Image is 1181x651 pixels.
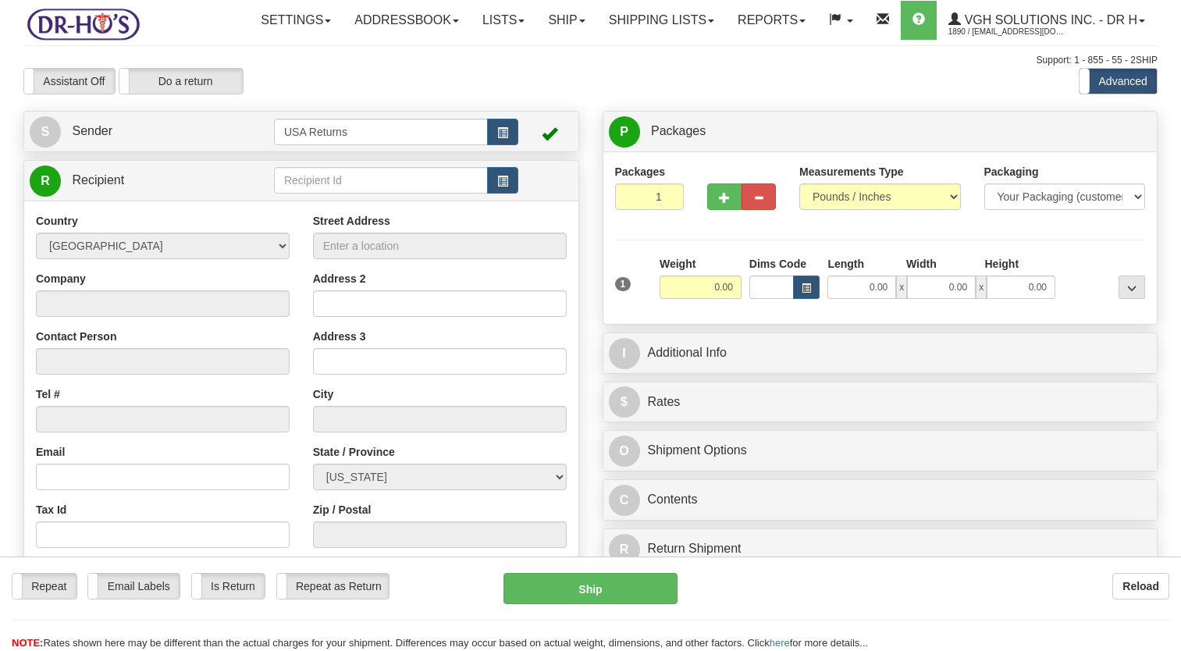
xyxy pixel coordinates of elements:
[30,116,61,148] span: S
[609,116,640,148] span: P
[36,271,86,286] label: Company
[1112,573,1169,599] button: Reload
[770,637,790,649] a: here
[985,256,1019,272] label: Height
[609,386,1152,418] a: $Rates
[609,338,640,369] span: I
[36,386,60,402] label: Tel #
[749,256,806,272] label: Dims Code
[651,124,706,137] span: Packages
[343,1,471,40] a: Addressbook
[313,329,366,344] label: Address 3
[12,574,76,599] label: Repeat
[609,435,1152,467] a: OShipment Options
[536,1,596,40] a: Ship
[313,386,333,402] label: City
[948,24,1065,40] span: 1890 / [EMAIL_ADDRESS][DOMAIN_NAME]
[72,173,124,187] span: Recipient
[609,436,640,467] span: O
[313,502,372,518] label: Zip / Postal
[609,533,1152,565] a: RReturn Shipment
[937,1,1157,40] a: VGH Solutions Inc. - Dr H 1890 / [EMAIL_ADDRESS][DOMAIN_NAME]
[726,1,817,40] a: Reports
[24,69,115,94] label: Assistant Off
[88,574,180,599] label: Email Labels
[119,69,243,94] label: Do a return
[23,4,143,44] img: logo1890.jpg
[906,256,937,272] label: Width
[609,337,1152,369] a: IAdditional Info
[660,256,695,272] label: Weight
[36,329,116,344] label: Contact Person
[609,386,640,418] span: $
[503,573,677,604] button: Ship
[23,54,1158,67] div: Support: 1 - 855 - 55 - 2SHIP
[274,119,488,145] input: Sender Id
[896,276,907,299] span: x
[984,164,1039,180] label: Packaging
[30,165,247,197] a: R Recipient
[249,1,343,40] a: Settings
[274,167,488,194] input: Recipient Id
[36,502,66,518] label: Tax Id
[36,444,65,460] label: Email
[313,213,390,229] label: Street Address
[1119,276,1145,299] div: ...
[36,213,78,229] label: Country
[615,164,666,180] label: Packages
[30,165,61,197] span: R
[609,534,640,565] span: R
[615,277,631,291] span: 1
[313,271,366,286] label: Address 2
[1145,246,1179,405] iframe: chat widget
[609,116,1152,148] a: P Packages
[277,574,389,599] label: Repeat as Return
[12,637,43,649] span: NOTE:
[192,574,265,599] label: Is Return
[609,485,640,516] span: C
[799,164,904,180] label: Measurements Type
[471,1,536,40] a: Lists
[609,484,1152,516] a: CContents
[1080,69,1157,94] label: Advanced
[30,116,274,148] a: S Sender
[1122,580,1159,592] b: Reload
[976,276,987,299] span: x
[597,1,726,40] a: Shipping lists
[313,444,395,460] label: State / Province
[72,124,112,137] span: Sender
[961,13,1137,27] span: VGH Solutions Inc. - Dr H
[827,256,864,272] label: Length
[313,233,567,259] input: Enter a location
